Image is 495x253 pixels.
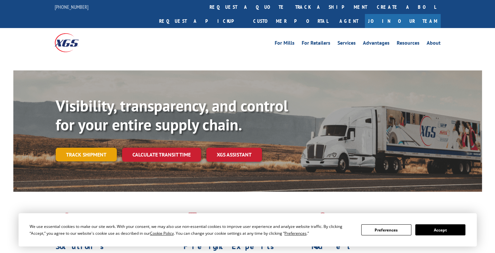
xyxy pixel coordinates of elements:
a: Request a pickup [154,14,248,28]
a: Resources [397,40,419,48]
a: XGS ASSISTANT [206,148,262,162]
button: Preferences [361,224,411,235]
a: Join Our Team [365,14,441,28]
b: Visibility, transparency, and control for your entire supply chain. [56,96,288,135]
img: xgs-icon-total-supply-chain-intelligence-red [56,213,76,230]
a: Agent [333,14,365,28]
a: Track shipment [56,148,117,161]
a: Services [337,40,356,48]
a: Customer Portal [248,14,333,28]
div: We use essential cookies to make our site work. With your consent, we may also use non-essential ... [30,223,353,237]
a: Calculate transit time [122,148,201,162]
img: xgs-icon-flagship-distribution-model-red [311,213,334,230]
span: Preferences [284,231,307,236]
a: [PHONE_NUMBER] [55,4,89,10]
img: xgs-icon-focused-on-flooring-red [184,213,199,230]
span: Cookie Policy [150,231,174,236]
a: For Mills [275,40,295,48]
button: Accept [415,224,465,235]
a: Advantages [363,40,390,48]
a: About [427,40,441,48]
div: Cookie Consent Prompt [19,213,477,246]
a: For Retailers [302,40,330,48]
